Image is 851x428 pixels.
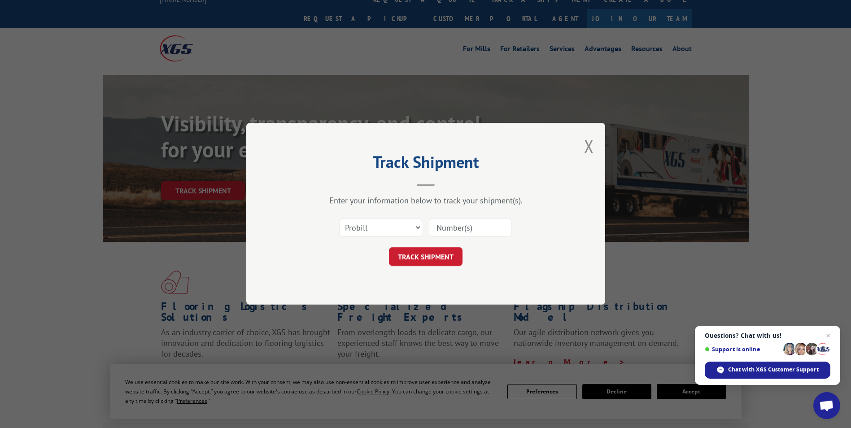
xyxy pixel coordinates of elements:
span: Chat with XGS Customer Support [728,366,819,374]
button: TRACK SHIPMENT [389,248,463,266]
input: Number(s) [429,218,511,237]
div: Open chat [813,392,840,419]
span: Questions? Chat with us! [705,332,830,339]
h2: Track Shipment [291,156,560,173]
span: Close chat [823,330,834,341]
div: Chat with XGS Customer Support [705,362,830,379]
span: Support is online [705,346,780,353]
button: Close modal [584,134,594,158]
div: Enter your information below to track your shipment(s). [291,196,560,206]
